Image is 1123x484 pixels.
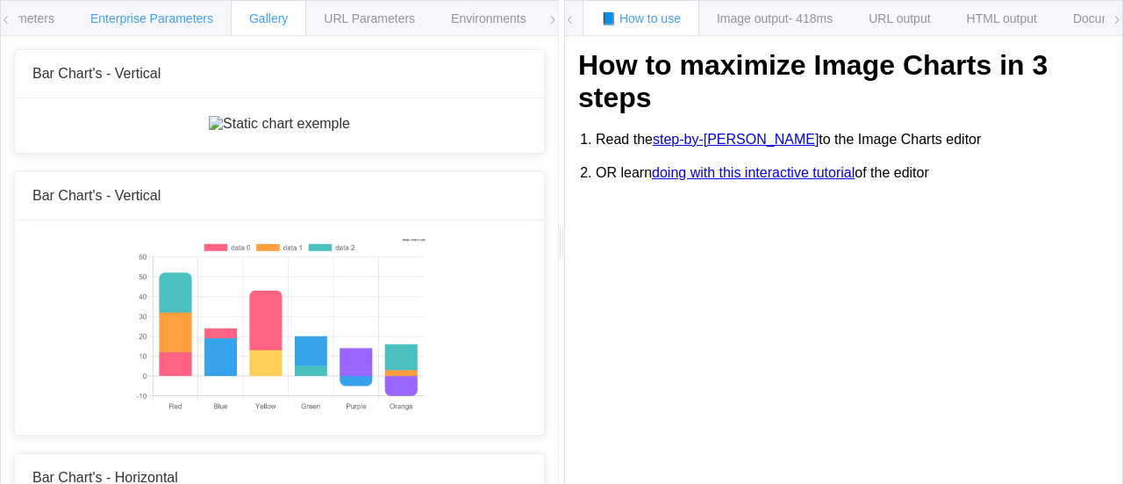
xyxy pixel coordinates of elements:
[578,49,1109,114] h1: How to maximize Image Charts in 3 steps
[324,11,415,25] span: URL Parameters
[133,238,426,414] img: Static chart exemple
[32,188,161,203] span: Bar Chart's - Vertical
[601,11,681,25] span: 📘 How to use
[209,116,350,132] img: Static chart exemple
[869,11,930,25] span: URL output
[789,11,833,25] span: - 418ms
[653,132,819,148] a: step-by-[PERSON_NAME]
[32,66,161,81] span: Bar Chart's - Vertical
[451,11,526,25] span: Environments
[596,123,1109,156] li: Read the to the Image Charts editor
[967,11,1037,25] span: HTML output
[717,11,833,25] span: Image output
[90,11,213,25] span: Enterprise Parameters
[249,11,288,25] span: Gallery
[596,156,1109,190] li: OR learn of the editor
[652,165,855,181] a: doing with this interactive tutorial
